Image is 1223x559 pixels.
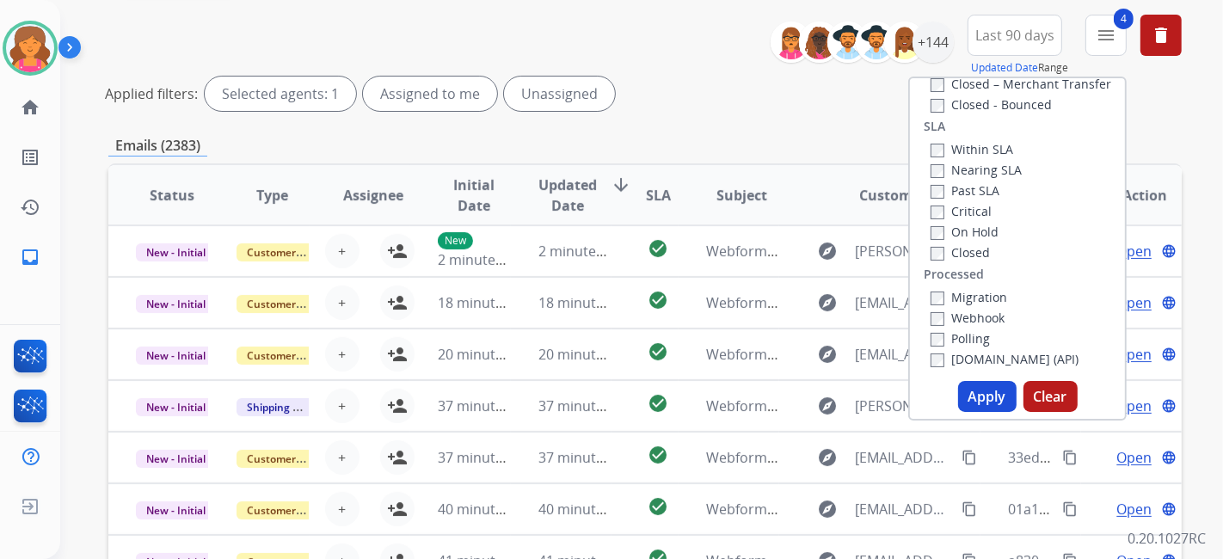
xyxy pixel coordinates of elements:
[343,185,403,206] span: Assignee
[1085,15,1127,56] button: 4
[1116,292,1152,313] span: Open
[387,292,408,313] mat-icon: person_add
[339,292,347,313] span: +
[931,333,944,347] input: Polling
[855,292,952,313] span: [EMAIL_ADDRESS][DOMAIN_NAME]
[257,185,289,206] span: Type
[706,500,1096,519] span: Webform from [EMAIL_ADDRESS][DOMAIN_NAME] on [DATE]
[648,496,668,517] mat-icon: check_circle
[237,450,348,468] span: Customer Support
[817,344,838,365] mat-icon: explore
[105,83,198,104] p: Applied filters:
[20,147,40,168] mat-icon: list_alt
[1062,450,1078,465] mat-icon: content_copy
[962,450,977,465] mat-icon: content_copy
[136,243,216,261] span: New - Initial
[817,292,838,313] mat-icon: explore
[931,99,944,113] input: Closed - Bounced
[611,175,631,195] mat-icon: arrow_downward
[971,60,1068,75] span: Range
[1151,25,1171,46] mat-icon: delete
[438,448,538,467] span: 37 minutes ago
[1116,241,1152,261] span: Open
[1116,344,1152,365] span: Open
[1128,528,1206,549] p: 0.20.1027RC
[817,241,838,261] mat-icon: explore
[387,396,408,416] mat-icon: person_add
[387,447,408,468] mat-icon: person_add
[931,76,1111,92] label: Closed – Merchant Transfer
[968,15,1062,56] button: Last 90 days
[931,330,990,347] label: Polling
[339,447,347,468] span: +
[931,351,1079,367] label: [DOMAIN_NAME] (API)
[859,185,926,206] span: Customer
[931,224,999,240] label: On Hold
[931,182,999,199] label: Past SLA
[931,206,944,219] input: Critical
[817,499,838,519] mat-icon: explore
[136,501,216,519] span: New - Initial
[706,345,1096,364] span: Webform from [EMAIL_ADDRESS][DOMAIN_NAME] on [DATE]
[855,241,952,261] span: [PERSON_NAME][EMAIL_ADDRESS][PERSON_NAME][DOMAIN_NAME]
[924,266,984,283] label: Processed
[108,135,207,157] p: Emails (2383)
[1116,447,1152,468] span: Open
[931,312,944,326] input: Webhook
[1161,243,1177,259] mat-icon: language
[1114,9,1134,29] span: 4
[648,393,668,414] mat-icon: check_circle
[1096,25,1116,46] mat-icon: menu
[387,499,408,519] mat-icon: person_add
[20,247,40,267] mat-icon: inbox
[237,501,348,519] span: Customer Support
[931,226,944,240] input: On Hold
[438,232,473,249] p: New
[855,344,952,365] span: [EMAIL_ADDRESS][DOMAIN_NAME]
[855,396,952,416] span: [PERSON_NAME][EMAIL_ADDRESS][PERSON_NAME][DOMAIN_NAME]
[538,345,638,364] span: 20 minutes ago
[150,185,194,206] span: Status
[855,447,952,468] span: [EMAIL_ADDRESS][DOMAIN_NAME]
[931,78,944,92] input: Closed – Merchant Transfer
[1161,398,1177,414] mat-icon: language
[136,295,216,313] span: New - Initial
[648,238,668,259] mat-icon: check_circle
[538,500,638,519] span: 40 minutes ago
[538,293,638,312] span: 18 minutes ago
[924,118,945,135] label: SLA
[648,290,668,310] mat-icon: check_circle
[1081,165,1182,225] th: Action
[237,295,348,313] span: Customer Support
[1116,396,1152,416] span: Open
[205,77,356,111] div: Selected agents: 1
[706,448,1096,467] span: Webform from [EMAIL_ADDRESS][DOMAIN_NAME] on [DATE]
[975,32,1054,39] span: Last 90 days
[931,289,1007,305] label: Migration
[438,175,510,216] span: Initial Date
[971,61,1038,75] button: Updated Date
[325,286,360,320] button: +
[339,241,347,261] span: +
[538,448,638,467] span: 37 minutes ago
[438,500,538,519] span: 40 minutes ago
[1161,347,1177,362] mat-icon: language
[339,499,347,519] span: +
[958,381,1017,412] button: Apply
[817,447,838,468] mat-icon: explore
[931,162,1022,178] label: Nearing SLA
[855,499,952,519] span: [EMAIL_ADDRESS][DOMAIN_NAME]
[136,450,216,468] span: New - Initial
[913,21,954,63] div: +144
[1161,450,1177,465] mat-icon: language
[931,96,1052,113] label: Closed - Bounced
[1161,295,1177,310] mat-icon: language
[1023,381,1078,412] button: Clear
[136,398,216,416] span: New - Initial
[931,244,990,261] label: Closed
[962,501,977,517] mat-icon: content_copy
[387,344,408,365] mat-icon: person_add
[931,185,944,199] input: Past SLA
[931,203,992,219] label: Critical
[20,197,40,218] mat-icon: history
